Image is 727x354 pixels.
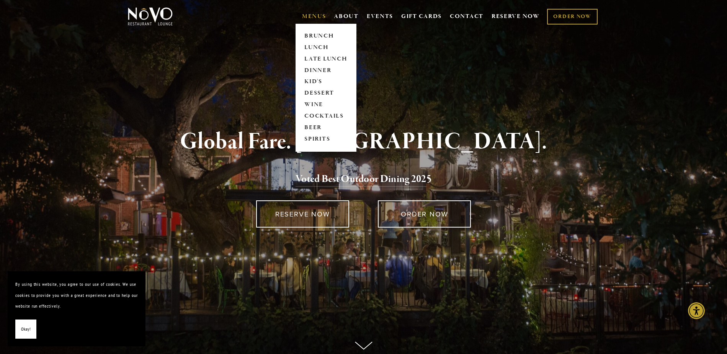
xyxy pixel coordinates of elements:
[302,30,350,42] a: BRUNCH
[302,99,350,111] a: WINE
[296,172,426,187] a: Voted Best Outdoor Dining 202
[378,200,471,228] a: ORDER NOW
[180,127,547,156] strong: Global Fare. [GEOGRAPHIC_DATA].
[21,324,31,335] span: Okay!
[140,171,587,187] h2: 5
[367,13,393,20] a: EVENTS
[302,42,350,53] a: LUNCH
[492,9,540,24] a: RESERVE NOW
[15,279,138,312] p: By using this website, you agree to our use of cookies. We use cookies to provide you with a grea...
[302,76,350,88] a: KID'S
[688,302,705,319] div: Accessibility Menu
[126,7,174,26] img: Novo Restaurant &amp; Lounge
[547,9,597,25] a: ORDER NOW
[302,65,350,76] a: DINNER
[302,111,350,122] a: COCKTAILS
[401,9,442,24] a: GIFT CARDS
[450,9,484,24] a: CONTACT
[302,122,350,134] a: BEER
[15,320,36,339] button: Okay!
[256,200,349,228] a: RESERVE NOW
[302,88,350,99] a: DESSERT
[334,13,359,20] a: ABOUT
[302,134,350,145] a: SPIRITS
[8,271,145,346] section: Cookie banner
[302,13,326,20] a: MENUS
[302,53,350,65] a: LATE LUNCH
